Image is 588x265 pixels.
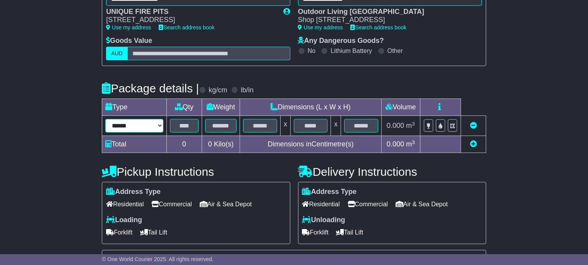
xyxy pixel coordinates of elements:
[412,139,415,145] sup: 3
[470,122,477,129] a: Remove this item
[106,16,276,24] div: [STREET_ADDRESS]
[348,198,388,210] span: Commercial
[302,198,340,210] span: Residential
[102,82,199,95] h4: Package details |
[302,226,329,238] span: Forklift
[406,122,415,129] span: m
[241,86,254,95] label: lb/in
[106,24,151,31] a: Use my address
[381,99,420,116] td: Volume
[151,198,192,210] span: Commercial
[106,37,152,45] label: Goods Value
[202,99,240,116] td: Weight
[240,99,381,116] td: Dimensions (L x W x H)
[106,8,276,16] div: UNIQUE FIRE PITS
[106,226,132,238] span: Forklift
[387,140,404,148] span: 0.000
[412,121,415,127] sup: 3
[200,198,252,210] span: Air & Sea Depot
[106,188,161,196] label: Address Type
[298,37,384,45] label: Any Dangerous Goods?
[202,136,240,153] td: Kilo(s)
[240,136,381,153] td: Dimensions in Centimetre(s)
[106,216,142,224] label: Loading
[159,24,214,31] a: Search address book
[308,47,315,54] label: No
[102,256,214,262] span: © One World Courier 2025. All rights reserved.
[470,140,477,148] a: Add new item
[302,188,357,196] label: Address Type
[102,165,290,178] h4: Pickup Instructions
[140,226,167,238] span: Tail Lift
[302,216,345,224] label: Unloading
[331,116,341,136] td: x
[298,8,474,16] div: Outdoor Living [GEOGRAPHIC_DATA]
[102,99,167,116] td: Type
[167,136,202,153] td: 0
[387,47,403,54] label: Other
[106,47,128,60] label: AUD
[387,122,404,129] span: 0.000
[167,99,202,116] td: Qty
[298,165,486,178] h4: Delivery Instructions
[331,47,372,54] label: Lithium Battery
[396,198,448,210] span: Air & Sea Depot
[336,226,363,238] span: Tail Lift
[209,86,227,95] label: kg/cm
[298,16,474,24] div: Shop [STREET_ADDRESS]
[351,24,406,31] a: Search address book
[208,140,212,148] span: 0
[406,140,415,148] span: m
[106,198,144,210] span: Residential
[280,116,290,136] td: x
[102,136,167,153] td: Total
[298,24,343,31] a: Use my address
